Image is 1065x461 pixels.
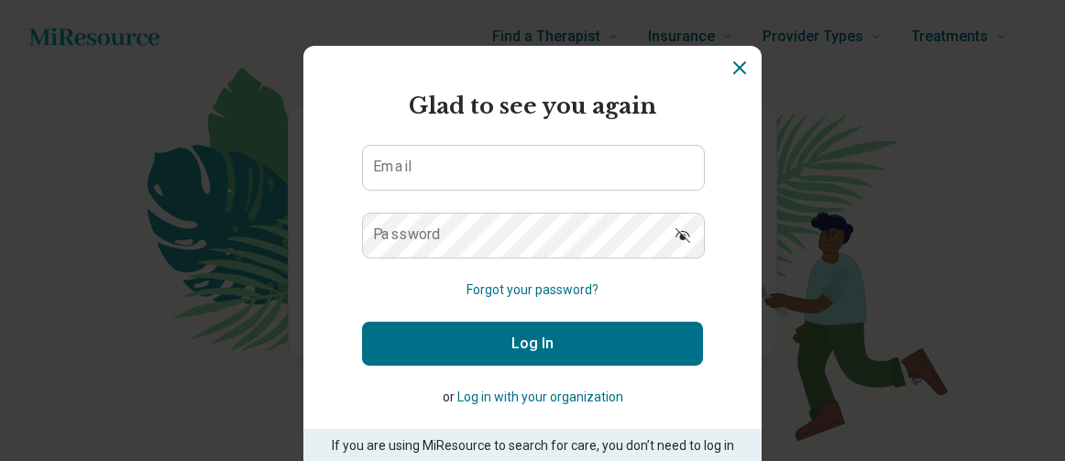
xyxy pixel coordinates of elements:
button: Log In [362,322,703,366]
button: Log in with your organization [457,388,623,407]
p: If you are using MiResource to search for care, you don’t need to log in [329,436,736,456]
button: Forgot your password? [467,280,598,300]
p: or [362,388,703,407]
button: Dismiss [729,57,751,79]
h2: Glad to see you again [362,90,703,123]
button: Show password [663,213,703,257]
label: Email [373,159,412,174]
label: Password [373,227,441,242]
